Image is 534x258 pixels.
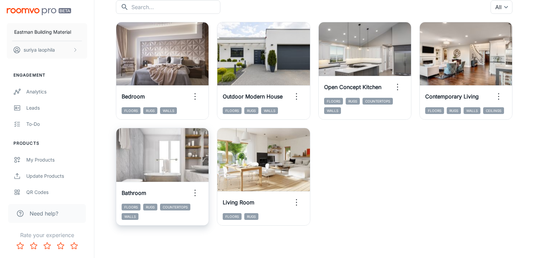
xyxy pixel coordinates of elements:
[425,107,444,114] span: Floors
[14,28,71,36] p: Eastman Building Material
[5,231,89,239] p: Rate your experience
[122,107,140,114] span: Floors
[160,107,177,114] span: Walls
[7,8,71,15] img: Roomvo PRO Beta
[223,213,242,220] span: Floors
[122,204,140,210] span: Floors
[40,239,54,253] button: Rate 3 star
[26,104,87,112] div: Leads
[131,0,220,14] input: Search...
[13,239,27,253] button: Rate 1 star
[324,98,343,105] span: Floors
[54,239,67,253] button: Rate 4 star
[26,120,87,128] div: To-do
[244,107,258,114] span: Rugs
[261,107,278,114] span: Walls
[24,46,55,54] p: suriya laophila
[30,209,58,218] span: Need help?
[122,213,138,220] span: Walls
[160,204,190,210] span: Countertops
[464,107,480,114] span: Walls
[244,213,258,220] span: Rugs
[26,172,87,180] div: Update Products
[324,83,381,91] h6: Open Concept Kitchen
[7,41,87,59] button: suriya laophila
[324,107,341,114] span: Walls
[67,239,81,253] button: Rate 5 star
[491,0,512,14] div: All
[26,156,87,164] div: My Products
[483,107,504,114] span: Ceilings
[7,23,87,41] button: Eastman Building Material
[143,204,157,210] span: Rugs
[447,107,461,114] span: Rugs
[26,88,87,95] div: Analytics
[223,107,242,114] span: Floors
[26,189,87,196] div: QR Codes
[223,198,254,206] h6: Living Room
[223,92,283,101] h6: Outdoor Modern House
[122,92,145,101] h6: Bedroom
[346,98,360,105] span: Rugs
[363,98,393,105] span: Countertops
[143,107,157,114] span: Rugs
[425,92,479,101] h6: Contemporary Living
[122,189,146,197] h6: Bathroom
[27,239,40,253] button: Rate 2 star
